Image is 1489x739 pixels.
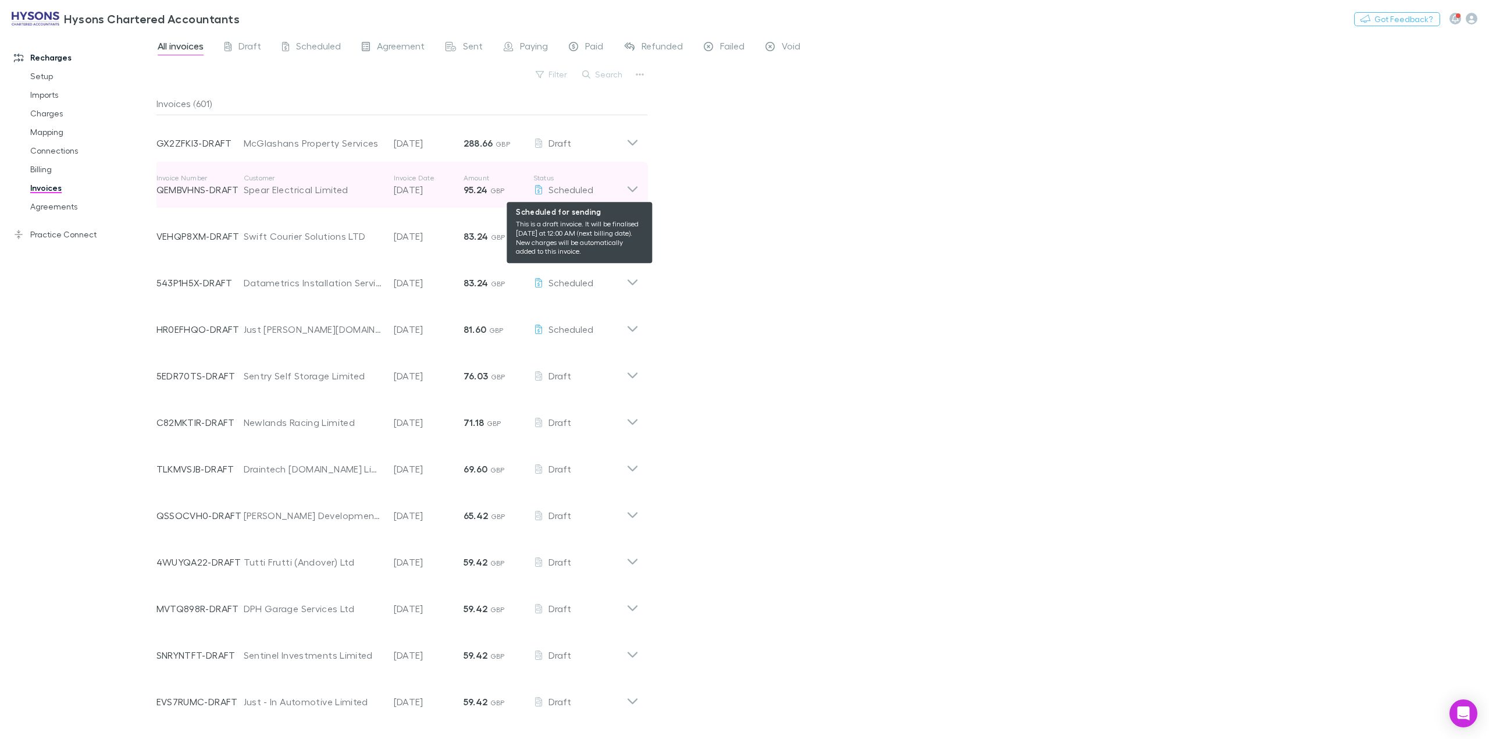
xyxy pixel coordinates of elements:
span: Scheduled [548,230,593,241]
p: Amount [464,173,533,183]
span: Draft [548,649,571,660]
strong: 288.66 [464,137,493,149]
span: GBP [491,512,505,521]
div: VEHQP8XM-DRAFTSwift Courier Solutions LTD[DATE]83.24 GBPScheduled [147,208,648,255]
span: GBP [490,559,505,567]
a: Recharges [2,48,166,67]
span: Agreement [377,40,425,55]
span: GBP [489,326,504,335]
div: GX2ZFKI3-DRAFTMcGlashans Property Services[DATE]288.66 GBPDraft [147,115,648,162]
p: [DATE] [394,136,464,150]
a: Setup [19,67,166,86]
p: [DATE] [394,555,464,569]
span: Draft [548,463,571,474]
a: Billing [19,160,166,179]
div: Invoice NumberQEMBVHNS-DRAFTCustomerSpear Electrical LimitedInvoice Date[DATE]Amount95.24 GBPStatus [147,162,648,208]
div: SNRYNTFT-DRAFTSentinel Investments Limited[DATE]59.42 GBPDraft [147,627,648,674]
div: MVTQ898R-DRAFTDPH Garage Services Ltd[DATE]59.42 GBPDraft [147,581,648,627]
p: [DATE] [394,648,464,662]
span: GBP [496,140,510,148]
div: Swift Courier Solutions LTD [244,229,382,243]
p: [DATE] [394,369,464,383]
button: Search [576,67,629,81]
span: Draft [238,40,261,55]
a: Charges [19,104,166,123]
p: Invoice Date [394,173,464,183]
strong: 59.42 [464,696,488,708]
a: Hysons Chartered Accountants [5,5,247,33]
span: Draft [548,417,571,428]
a: Imports [19,86,166,104]
span: Paid [585,40,603,55]
p: Invoice Number [156,173,244,183]
strong: 69.60 [464,463,488,475]
div: 543P1H5X-DRAFTDatametrics Installation Services Limited[DATE]83.24 GBPScheduled [147,255,648,301]
div: EVS7RUMC-DRAFTJust - In Automotive Limited[DATE]59.42 GBPDraft [147,674,648,720]
strong: 71.18 [464,417,485,428]
div: HR0EFHQO-DRAFTJust [PERSON_NAME][DOMAIN_NAME] Limited[DATE]81.60 GBPScheduled [147,301,648,348]
p: MVTQ898R-DRAFT [156,602,244,616]
div: Draintech [DOMAIN_NAME] Limited [244,462,382,476]
strong: 59.42 [464,603,488,614]
div: Just - In Automotive Limited [244,695,382,709]
span: Draft [548,370,571,381]
strong: 95.24 [464,184,488,196]
p: 4WUYQA22-DRAFT [156,555,244,569]
div: C82MKTIR-DRAFTNewlands Racing Limited[DATE]71.18 GBPDraft [147,395,648,441]
p: HR0EFHQO-DRAFT [156,322,244,336]
strong: 59.42 [464,649,488,661]
img: Hysons Chartered Accountants's Logo [12,12,59,26]
span: Refunded [642,40,683,55]
a: Practice Connect [2,225,166,244]
span: Draft [548,603,571,614]
div: Tutti Frutti (Andover) Ltd [244,555,382,569]
p: QSSOCVH0-DRAFT [156,509,244,523]
p: GX2ZFKI3-DRAFT [156,136,244,150]
span: GBP [490,186,505,195]
h3: Hysons Chartered Accountants [64,12,240,26]
span: All invoices [158,40,204,55]
a: Connections [19,141,166,160]
p: VEHQP8XM-DRAFT [156,229,244,243]
div: [PERSON_NAME] Developments Ltd [244,509,382,523]
span: Draft [548,696,571,707]
div: Sentinel Investments Limited [244,648,382,662]
span: Void [782,40,800,55]
p: EVS7RUMC-DRAFT [156,695,244,709]
div: QSSOCVH0-DRAFT[PERSON_NAME] Developments Ltd[DATE]65.42 GBPDraft [147,488,648,534]
div: TLKMVSJB-DRAFTDraintech [DOMAIN_NAME] Limited[DATE]69.60 GBPDraft [147,441,648,488]
span: GBP [491,372,505,381]
button: Filter [530,67,574,81]
span: GBP [491,279,505,288]
strong: 59.42 [464,556,488,568]
strong: 76.03 [464,370,489,382]
p: [DATE] [394,509,464,523]
button: Got Feedback? [1354,12,1440,26]
p: [DATE] [394,415,464,429]
span: Scheduled [548,277,593,288]
span: Failed [720,40,744,55]
p: 543P1H5X-DRAFT [156,276,244,290]
div: McGlashans Property Services [244,136,382,150]
span: Draft [548,556,571,567]
span: Draft [548,137,571,148]
strong: 83.24 [464,277,489,289]
p: [DATE] [394,183,464,197]
span: GBP [491,233,505,241]
p: Customer [244,173,382,183]
span: GBP [490,466,505,474]
a: Invoices [19,179,166,197]
p: Status [533,173,626,183]
div: Open Intercom Messenger [1449,699,1477,727]
p: TLKMVSJB-DRAFT [156,462,244,476]
p: [DATE] [394,229,464,243]
span: GBP [487,419,501,428]
p: SNRYNTFT-DRAFT [156,648,244,662]
div: Newlands Racing Limited [244,415,382,429]
strong: 83.24 [464,230,489,242]
span: Sent [463,40,483,55]
a: Mapping [19,123,166,141]
div: Spear Electrical Limited [244,183,382,197]
span: Draft [548,510,571,521]
p: [DATE] [394,695,464,709]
